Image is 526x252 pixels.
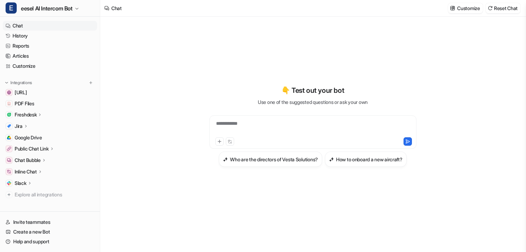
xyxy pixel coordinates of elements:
[450,6,455,11] img: customize
[457,5,480,12] p: Customize
[336,156,403,163] h3: How to onboard a new aircraft?
[111,5,122,12] div: Chat
[7,113,11,117] img: Freshdesk
[15,100,34,107] span: PDF Files
[281,85,344,96] p: 👇 Test out your bot
[3,217,97,227] a: Invite teammates
[3,21,97,31] a: Chat
[6,191,13,198] img: explore all integrations
[3,237,97,246] a: Help and support
[329,157,334,162] img: How to onboard a new aircraft?
[230,156,318,163] h3: Who are the directors of Vesta Solutions?
[325,152,407,167] button: How to onboard a new aircraft?How to onboard a new aircraft?
[7,170,11,174] img: Inline Chat
[7,181,11,185] img: Slack
[223,157,228,162] img: Who are the directors of Vesta Solutions?
[15,168,37,175] p: Inline Chat
[21,3,73,13] span: eesel AI Intercom Bot
[4,80,9,85] img: expand menu
[3,79,34,86] button: Integrations
[15,189,94,200] span: Explore all integrations
[7,90,11,95] img: dashboard.eesel.ai
[219,152,322,167] button: Who are the directors of Vesta Solutions?Who are the directors of Vesta Solutions?
[6,2,17,14] span: E
[15,111,37,118] p: Freshdesk
[88,80,93,85] img: menu_add.svg
[3,61,97,71] a: Customize
[488,6,493,11] img: reset
[3,190,97,200] a: Explore all integrations
[7,147,11,151] img: Public Chat Link
[7,158,11,162] img: Chat Bubble
[3,51,97,61] a: Articles
[15,157,41,164] p: Chat Bubble
[7,101,11,106] img: PDF Files
[15,180,26,187] p: Slack
[15,134,42,141] span: Google Drive
[15,123,23,130] p: Jira
[7,136,11,140] img: Google Drive
[10,80,32,86] p: Integrations
[258,98,368,106] p: Use one of the suggested questions or ask your own
[448,3,483,13] button: Customize
[3,31,97,41] a: History
[3,133,97,143] a: Google DriveGoogle Drive
[15,89,27,96] span: [URL]
[3,227,97,237] a: Create a new Bot
[15,145,49,152] p: Public Chat Link
[7,124,11,128] img: Jira
[486,3,520,13] button: Reset Chat
[3,41,97,51] a: Reports
[3,88,97,97] a: dashboard.eesel.ai[URL]
[3,99,97,108] a: PDF FilesPDF Files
